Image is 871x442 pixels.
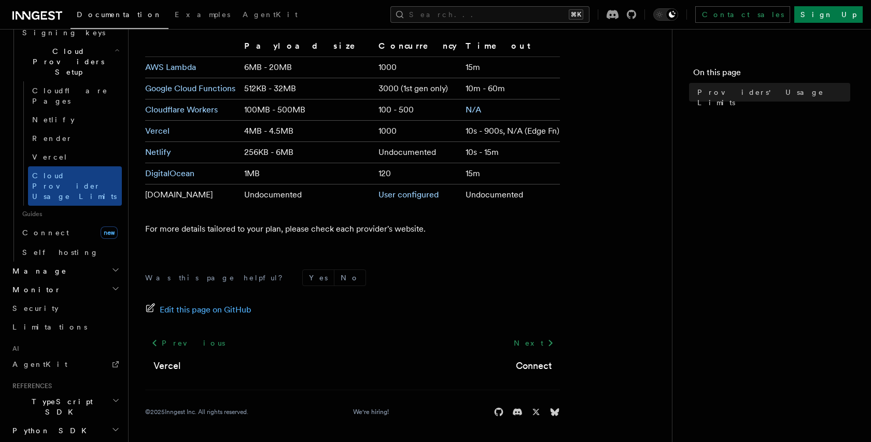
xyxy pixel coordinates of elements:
[508,334,560,352] a: Next
[77,10,162,19] span: Documentation
[145,273,290,283] p: Was this page helpful?
[794,6,863,23] a: Sign Up
[28,110,122,129] a: Netlify
[18,23,122,42] a: Signing keys
[22,28,105,37] span: Signing keys
[145,222,560,236] p: For more details tailored to your plan, please check each provider's website.
[461,57,560,78] td: 15m
[240,99,374,121] td: 100MB - 500MB
[153,359,180,373] a: Vercel
[145,303,251,317] a: Edit this page on GitHub
[243,10,298,19] span: AgentKit
[236,3,304,28] a: AgentKit
[374,78,461,99] td: 3000 (1st gen only)
[8,280,122,299] button: Monitor
[461,142,560,163] td: 10s - 15m
[12,323,87,331] span: Limitations
[240,142,374,163] td: 256KB - 6MB
[374,39,461,57] th: Concurrency
[240,57,374,78] td: 6MB - 20MB
[145,184,240,206] td: [DOMAIN_NAME]
[8,355,122,374] a: AgentKit
[374,57,461,78] td: 1000
[18,222,122,243] a: Connectnew
[32,134,73,142] span: Render
[175,10,230,19] span: Examples
[8,284,61,295] span: Monitor
[240,39,374,57] th: Payload size
[374,99,461,121] td: 100 - 500
[516,359,552,373] a: Connect
[145,62,196,72] a: AWS Lambda
[240,121,374,142] td: 4MB - 4.5MB
[466,105,481,115] a: N/A
[12,360,67,368] span: AgentKit
[8,299,122,318] a: Security
[695,6,790,23] a: Contact sales
[18,81,122,206] div: Cloud Providers Setup
[569,9,583,20] kbd: ⌘K
[693,66,850,83] h4: On this page
[145,168,194,178] a: DigitalOcean
[8,392,122,421] button: TypeScript SDK
[461,121,560,142] td: 10s - 900s, N/A (Edge Fn)
[8,262,122,280] button: Manage
[145,334,231,352] a: Previous
[12,304,59,312] span: Security
[145,408,248,416] div: © 2025 Inngest Inc. All rights reserved.
[8,266,67,276] span: Manage
[374,121,461,142] td: 1000
[8,382,52,390] span: References
[8,425,93,436] span: Python SDK
[32,87,108,105] span: Cloudflare Pages
[693,83,850,112] a: Providers' Usage Limits
[240,184,374,206] td: Undocumented
[32,153,68,161] span: Vercel
[28,81,122,110] a: Cloudflare Pages
[461,78,560,99] td: 10m - 60m
[353,408,389,416] a: We're hiring!
[18,42,122,81] button: Cloud Providers Setup
[145,83,235,93] a: Google Cloud Functions
[28,148,122,166] a: Vercel
[22,229,69,237] span: Connect
[8,396,112,417] span: TypeScript SDK
[461,184,560,206] td: Undocumented
[18,46,115,77] span: Cloud Providers Setup
[461,163,560,184] td: 15m
[28,129,122,148] a: Render
[240,78,374,99] td: 512KB - 32MB
[374,142,461,163] td: Undocumented
[101,226,118,239] span: new
[168,3,236,28] a: Examples
[18,243,122,262] a: Self hosting
[8,421,122,440] button: Python SDK
[8,318,122,336] a: Limitations
[8,345,19,353] span: AI
[390,6,589,23] button: Search...⌘K
[145,105,218,115] a: Cloudflare Workers
[32,172,117,201] span: Cloud Provider Usage Limits
[461,39,560,57] th: Timeout
[160,303,251,317] span: Edit this page on GitHub
[71,3,168,29] a: Documentation
[653,8,678,21] button: Toggle dark mode
[240,163,374,184] td: 1MB
[334,270,366,286] button: No
[378,190,439,199] a: User configured
[697,87,850,108] span: Providers' Usage Limits
[145,147,171,157] a: Netlify
[303,270,334,286] button: Yes
[22,248,99,256] span: Self hosting
[145,126,170,136] a: Vercel
[374,163,461,184] td: 120
[28,166,122,206] a: Cloud Provider Usage Limits
[32,116,75,124] span: Netlify
[18,206,122,222] span: Guides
